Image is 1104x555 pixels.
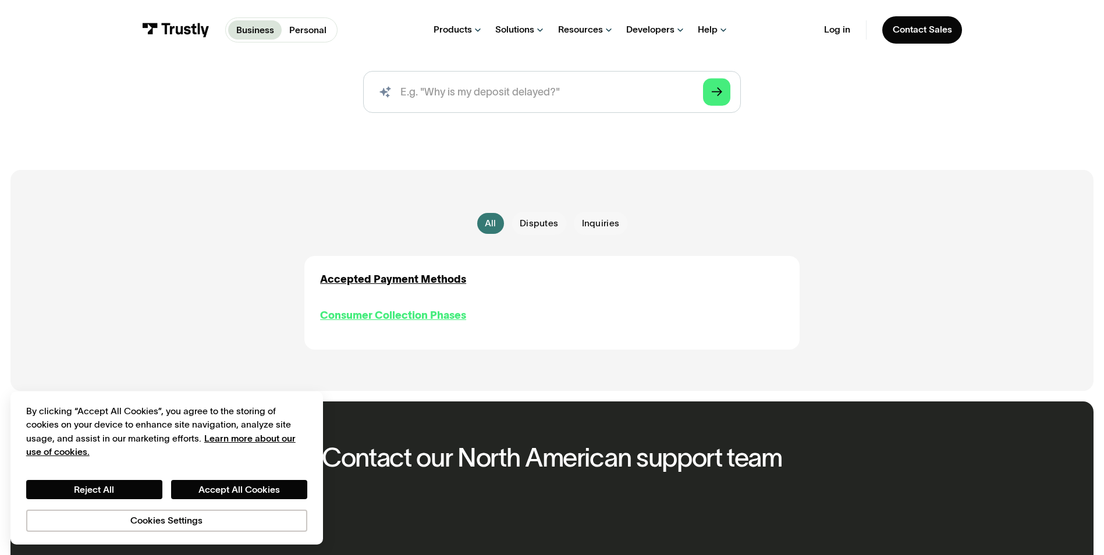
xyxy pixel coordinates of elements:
[322,443,782,472] h2: Contact our North American support team
[893,24,952,35] div: Contact Sales
[434,24,472,35] div: Products
[477,213,505,234] a: All
[626,24,675,35] div: Developers
[26,404,307,459] div: By clicking “Accept All Cookies”, you agree to the storing of cookies on your device to enhance s...
[10,392,323,545] div: Cookie banner
[698,24,718,35] div: Help
[289,23,326,37] p: Personal
[558,24,603,35] div: Resources
[304,212,799,235] form: Email Form
[228,20,282,39] a: Business
[320,308,466,323] a: Consumer Collection Phases
[26,480,162,500] button: Reject All
[282,20,335,39] a: Personal
[142,23,210,37] img: Trustly Logo
[26,404,307,532] div: Privacy
[582,217,620,230] span: Inquiries
[320,272,466,287] a: Accepted Payment Methods
[363,71,741,113] form: Search
[236,23,274,37] p: Business
[495,24,534,35] div: Solutions
[26,510,307,532] button: Cookies Settings
[171,480,307,500] button: Accept All Cookies
[882,16,963,44] a: Contact Sales
[824,24,850,35] a: Log in
[485,217,496,230] div: All
[520,217,558,230] span: Disputes
[363,71,741,113] input: search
